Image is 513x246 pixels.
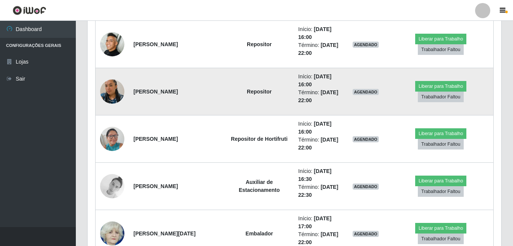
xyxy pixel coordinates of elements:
strong: Repositor de Hortifruti [231,136,287,142]
img: 1744393540297.jpeg [100,70,124,113]
span: AGENDADO [353,136,379,142]
strong: [PERSON_NAME] [133,183,178,189]
strong: [PERSON_NAME] [133,41,178,47]
button: Liberar para Trabalho [415,128,466,139]
strong: [PERSON_NAME] [133,136,178,142]
img: 1690477066361.jpeg [100,32,124,56]
time: [DATE] 16:00 [298,121,332,135]
button: Trabalhador Faltou [418,186,464,197]
img: 1739199553345.jpeg [100,123,124,155]
strong: Repositor [247,41,271,47]
button: Liberar para Trabalho [415,81,466,92]
button: Trabalhador Faltou [418,44,464,55]
li: Início: [298,73,339,89]
li: Início: [298,167,339,183]
button: Trabalhador Faltou [418,139,464,149]
span: AGENDADO [353,42,379,48]
time: [DATE] 16:30 [298,168,332,182]
li: Início: [298,25,339,41]
strong: Auxiliar de Estacionamento [239,179,280,193]
li: Término: [298,89,339,104]
strong: Embalador [246,230,273,237]
span: AGENDADO [353,89,379,95]
button: Liberar para Trabalho [415,223,466,234]
span: AGENDADO [353,231,379,237]
img: CoreUI Logo [13,6,46,15]
time: [DATE] 16:00 [298,26,332,40]
button: Trabalhador Faltou [418,92,464,102]
button: Liberar para Trabalho [415,34,466,44]
img: 1730297824341.jpeg [100,174,124,198]
time: [DATE] 17:00 [298,215,332,229]
li: Início: [298,120,339,136]
strong: [PERSON_NAME][DATE] [133,230,196,237]
li: Início: [298,215,339,230]
li: Término: [298,136,339,152]
li: Término: [298,41,339,57]
li: Término: [298,183,339,199]
button: Trabalhador Faltou [418,234,464,244]
strong: [PERSON_NAME] [133,89,178,95]
button: Liberar para Trabalho [415,176,466,186]
time: [DATE] 16:00 [298,73,332,87]
strong: Repositor [247,89,271,95]
span: AGENDADO [353,184,379,190]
